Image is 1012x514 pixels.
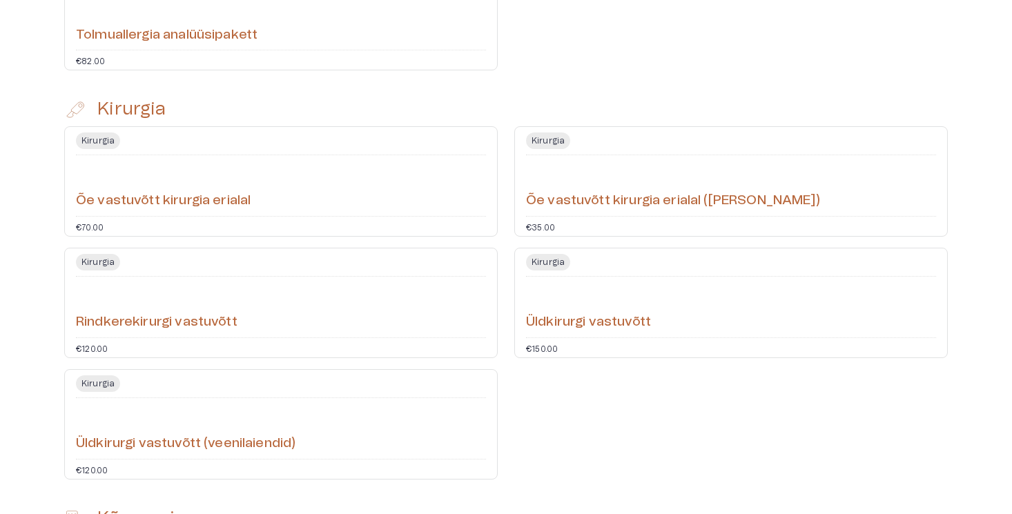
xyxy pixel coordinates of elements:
[526,222,555,230] p: €35.00
[76,56,105,64] p: €82.00
[64,248,498,358] a: Navigate to Rindkerekirurgi vastuvõtt
[76,344,108,352] p: €120.00
[76,26,257,45] h6: Tolmuallergia analüüsipakett
[64,126,498,237] a: Navigate to Õe vastuvõtt kirurgia erialal
[76,192,251,210] h6: Õe vastuvõtt kirurgia erialal
[514,248,948,358] a: Navigate to Üldkirurgi vastuvõtt
[76,313,237,332] h6: Rindkerekirurgi vastuvõtt
[64,369,498,480] a: Navigate to Üldkirurgi vastuvõtt (veenilaiendid)
[526,135,570,147] span: Kirurgia
[76,256,120,268] span: Kirurgia
[76,465,108,473] p: €120.00
[526,344,558,352] p: €150.00
[76,377,120,390] span: Kirurgia
[76,135,120,147] span: Kirurgia
[514,126,948,237] a: Navigate to Õe vastuvõtt kirurgia erialal (haavahooldus)
[526,192,820,210] h6: Õe vastuvõtt kirurgia erialal ([PERSON_NAME])
[76,435,295,453] h6: Üldkirurgi vastuvõtt (veenilaiendid)
[526,256,570,268] span: Kirurgia
[526,313,651,332] h6: Üldkirurgi vastuvõtt
[76,222,104,230] p: €70.00
[97,98,166,120] h4: Kirurgia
